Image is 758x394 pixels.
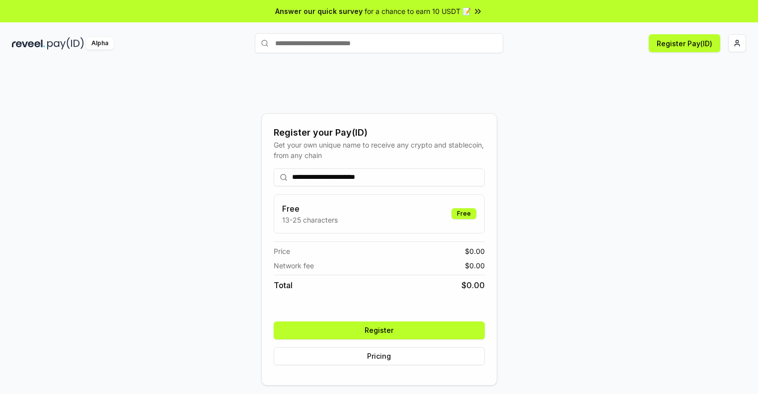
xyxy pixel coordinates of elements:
[649,34,720,52] button: Register Pay(ID)
[282,215,338,225] p: 13-25 characters
[47,37,84,50] img: pay_id
[465,246,485,256] span: $ 0.00
[274,347,485,365] button: Pricing
[274,126,485,140] div: Register your Pay(ID)
[465,260,485,271] span: $ 0.00
[86,37,114,50] div: Alpha
[12,37,45,50] img: reveel_dark
[452,208,476,219] div: Free
[274,260,314,271] span: Network fee
[275,6,363,16] span: Answer our quick survey
[274,246,290,256] span: Price
[274,321,485,339] button: Register
[365,6,471,16] span: for a chance to earn 10 USDT 📝
[274,279,293,291] span: Total
[274,140,485,160] div: Get your own unique name to receive any crypto and stablecoin, from any chain
[282,203,338,215] h3: Free
[461,279,485,291] span: $ 0.00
